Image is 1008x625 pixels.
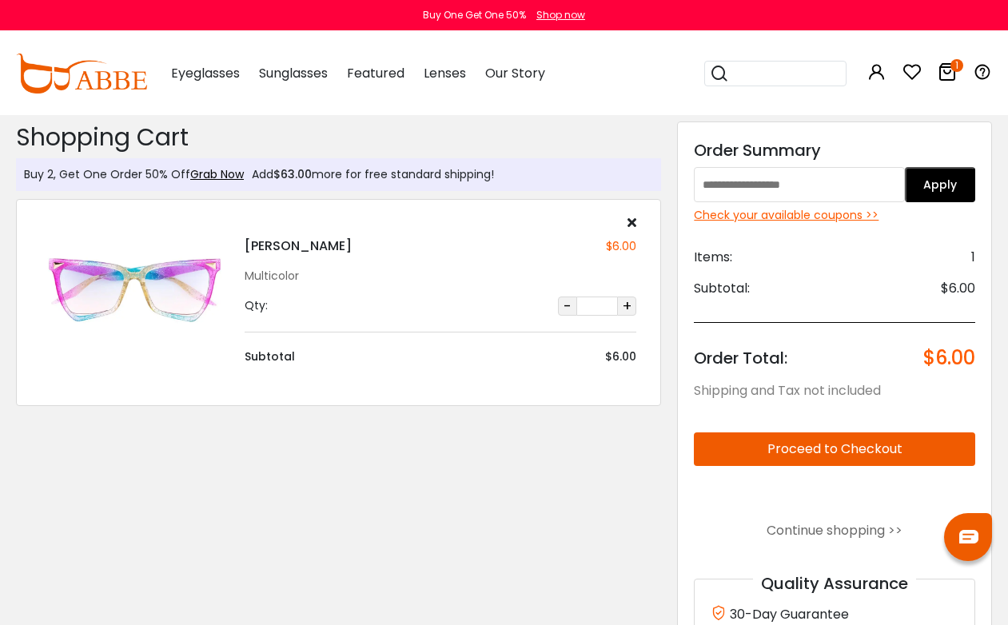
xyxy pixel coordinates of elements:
[424,64,466,82] span: Lenses
[273,166,312,182] span: $63.00
[694,207,975,224] div: Check your available coupons >>
[16,54,147,94] img: abbeglasses.com
[694,432,975,466] button: Proceed to Checkout
[694,138,975,162] div: Order Summary
[171,64,240,82] span: Eyeglasses
[694,347,787,369] span: Order Total:
[423,8,526,22] div: Buy One Get One 50%
[694,248,732,267] span: Items:
[24,166,244,183] div: Buy 2, Get One Order 50% Off
[528,8,585,22] a: Shop now
[245,348,295,365] div: Subtotal
[971,248,975,267] span: 1
[606,238,636,255] div: $6.00
[347,64,404,82] span: Featured
[711,603,958,624] div: 30-Day Guarantee
[245,268,636,285] div: Multicolor
[938,66,957,84] a: 1
[244,166,494,183] div: Add more for free standard shipping!
[905,167,975,202] button: Apply
[558,297,577,316] button: -
[605,348,636,365] div: $6.00
[16,123,661,152] h2: Shopping Cart
[941,279,975,298] span: $6.00
[245,237,352,256] h4: [PERSON_NAME]
[950,59,963,72] i: 1
[959,530,978,543] img: chat
[485,64,545,82] span: Our Story
[767,521,902,539] a: Continue shopping >>
[245,297,268,314] div: Qty:
[617,297,636,316] button: +
[259,64,328,82] span: Sunglasses
[41,243,229,337] img: Marlena
[694,279,750,298] span: Subtotal:
[694,479,975,508] iframe: PayPal
[923,347,975,369] span: $6.00
[536,8,585,22] div: Shop now
[753,572,916,595] span: Quality Assurance
[190,166,244,182] a: Grab Now
[694,381,975,400] div: Shipping and Tax not included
